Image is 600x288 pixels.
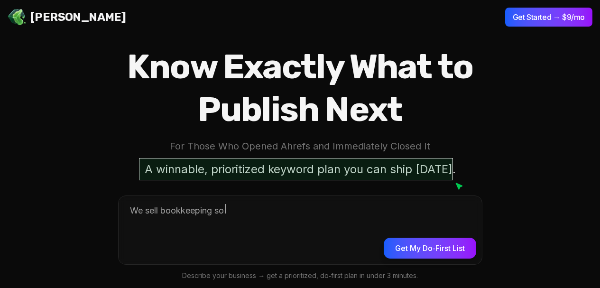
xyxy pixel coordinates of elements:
[118,270,482,281] p: Describe your business → get a prioritized, do‑first plan in under 3 minutes.
[505,8,592,27] button: Get Started → $9/mo
[8,8,27,27] img: Jello SEO Logo
[88,46,513,131] h1: Know Exactly What to Publish Next
[88,139,513,154] p: For Those Who Opened Ahrefs and Immediately Closed It
[384,238,476,259] button: Get My Do‑First List
[139,158,462,180] p: A winnable, prioritized keyword plan you can ship [DATE].
[30,9,126,25] span: [PERSON_NAME]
